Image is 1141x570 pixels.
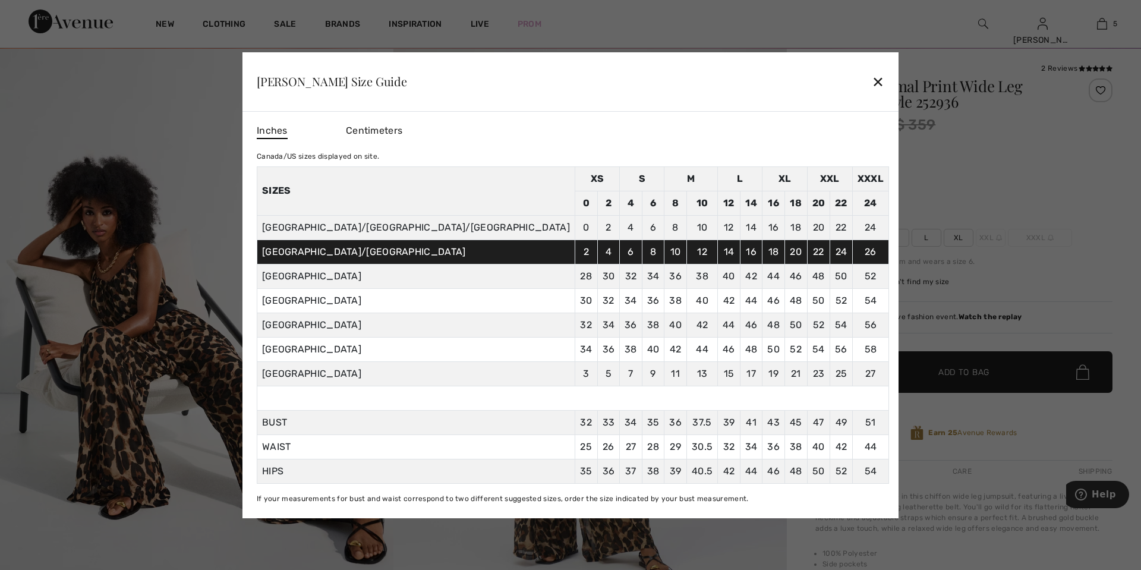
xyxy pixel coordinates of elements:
[836,417,847,428] span: 49
[620,361,642,386] td: 7
[784,361,807,386] td: 21
[865,465,877,477] span: 54
[745,465,758,477] span: 44
[597,313,620,337] td: 34
[852,313,888,337] td: 56
[625,465,636,477] span: 37
[762,166,807,191] td: XL
[664,191,687,215] td: 8
[575,313,597,337] td: 32
[836,465,847,477] span: 52
[647,441,659,452] span: 28
[686,264,717,288] td: 38
[865,417,876,428] span: 51
[257,264,575,288] td: [GEOGRAPHIC_DATA]
[642,191,664,215] td: 6
[718,337,740,361] td: 46
[647,465,660,477] span: 38
[740,288,762,313] td: 44
[830,240,853,264] td: 24
[852,361,888,386] td: 27
[686,288,717,313] td: 40
[740,215,762,240] td: 14
[346,125,402,136] span: Centimeters
[807,288,830,313] td: 50
[852,337,888,361] td: 58
[620,264,642,288] td: 32
[686,191,717,215] td: 10
[723,465,735,477] span: 42
[807,191,830,215] td: 20
[664,240,687,264] td: 10
[580,465,592,477] span: 35
[692,441,713,452] span: 30.5
[575,288,597,313] td: 30
[830,215,853,240] td: 22
[830,191,853,215] td: 22
[626,441,636,452] span: 27
[718,240,740,264] td: 14
[692,465,713,477] span: 40.5
[784,337,807,361] td: 52
[257,215,575,240] td: [GEOGRAPHIC_DATA]/[GEOGRAPHIC_DATA]/[GEOGRAPHIC_DATA]
[620,191,642,215] td: 4
[745,441,758,452] span: 34
[642,313,664,337] td: 38
[790,441,802,452] span: 38
[620,313,642,337] td: 36
[647,417,660,428] span: 35
[813,417,824,428] span: 47
[740,361,762,386] td: 17
[670,465,682,477] span: 39
[830,288,853,313] td: 52
[597,191,620,215] td: 2
[580,441,592,452] span: 25
[784,240,807,264] td: 20
[257,75,407,87] div: [PERSON_NAME] Size Guide
[723,417,735,428] span: 39
[807,240,830,264] td: 22
[762,264,785,288] td: 44
[580,417,592,428] span: 32
[664,313,687,337] td: 40
[790,417,802,428] span: 45
[620,288,642,313] td: 34
[740,313,762,337] td: 46
[575,191,597,215] td: 0
[664,361,687,386] td: 11
[603,465,615,477] span: 36
[257,313,575,337] td: [GEOGRAPHIC_DATA]
[692,417,711,428] span: 37.5
[597,288,620,313] td: 32
[257,493,889,504] div: If your measurements for bust and waist correspond to two different suggested sizes, order the si...
[830,361,853,386] td: 25
[790,465,802,477] span: 48
[257,166,575,215] th: Sizes
[784,215,807,240] td: 18
[575,361,597,386] td: 3
[767,465,780,477] span: 46
[812,465,825,477] span: 50
[718,264,740,288] td: 40
[597,215,620,240] td: 2
[865,441,877,452] span: 44
[664,264,687,288] td: 36
[718,288,740,313] td: 42
[642,288,664,313] td: 36
[670,441,681,452] span: 29
[718,313,740,337] td: 44
[686,361,717,386] td: 13
[597,337,620,361] td: 36
[718,191,740,215] td: 12
[257,459,575,483] td: HIPS
[669,417,682,428] span: 36
[620,166,664,191] td: S
[642,361,664,386] td: 9
[852,191,888,215] td: 24
[575,264,597,288] td: 28
[664,166,718,191] td: M
[807,361,830,386] td: 23
[830,313,853,337] td: 54
[784,288,807,313] td: 48
[625,417,637,428] span: 34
